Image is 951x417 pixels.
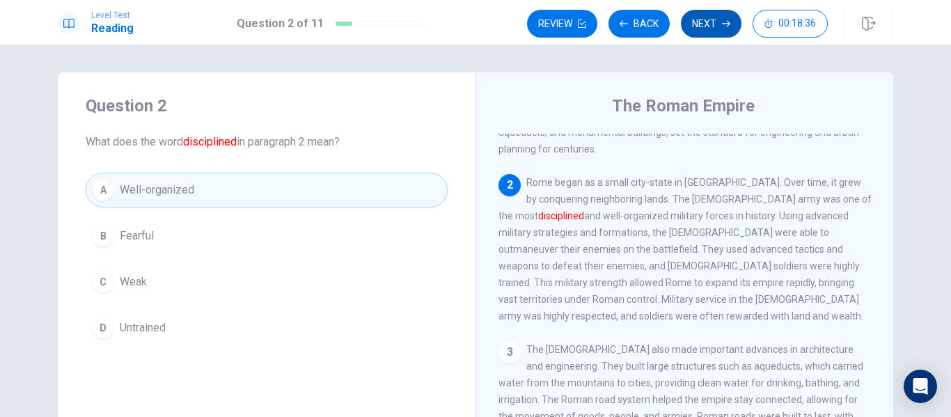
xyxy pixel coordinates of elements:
span: 00:18:36 [778,18,816,29]
span: What does the word in paragraph 2 mean? [86,134,448,150]
font: disciplined [183,135,237,148]
button: BFearful [86,219,448,253]
div: Open Intercom Messenger [904,370,937,403]
span: Well-organized [120,182,194,198]
h1: Question 2 of 11 [237,15,324,32]
h1: Reading [91,20,134,37]
font: disciplined [538,210,584,221]
div: 2 [498,174,521,196]
span: Untrained [120,320,166,336]
span: Fearful [120,228,154,244]
div: D [92,317,114,339]
button: AWell-organized [86,173,448,207]
span: Rome began as a small city-state in [GEOGRAPHIC_DATA]. Over time, it grew by conquering neighbori... [498,177,872,322]
div: A [92,179,114,201]
div: 3 [498,341,521,363]
div: B [92,225,114,247]
button: DUntrained [86,310,448,345]
span: Level Test [91,10,134,20]
h4: The Roman Empire [612,95,755,117]
span: Weak [120,274,147,290]
button: Review [527,10,597,38]
button: Next [681,10,741,38]
button: CWeak [86,265,448,299]
h4: Question 2 [86,95,448,117]
div: C [92,271,114,293]
button: 00:18:36 [753,10,828,38]
button: Back [608,10,670,38]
